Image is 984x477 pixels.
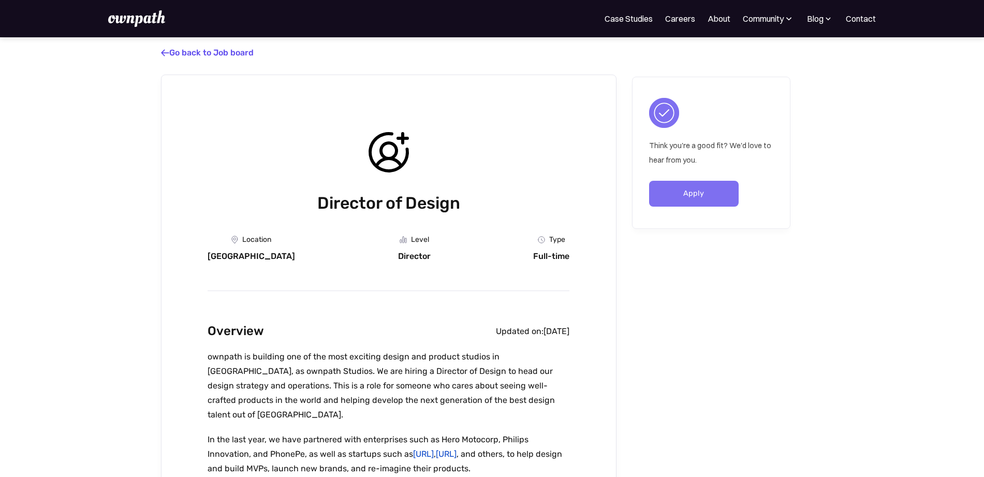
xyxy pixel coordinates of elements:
[411,236,429,244] div: Level
[649,181,739,207] a: Apply
[807,12,824,25] div: Blog
[208,350,569,422] p: ownpath is building one of the most exciting design and product studios in [GEOGRAPHIC_DATA], as ...
[806,12,833,25] div: Blog
[665,12,695,25] a: Careers
[544,326,569,337] div: [DATE]
[436,449,457,459] a: [URL]
[538,236,545,243] img: Clock Icon - Job Board X Webflow Template
[208,191,569,215] h1: Director of Design
[708,12,730,25] a: About
[846,12,876,25] a: Contact
[649,138,773,167] p: Think you're a good fit? We'd love to hear from you.
[400,236,407,243] img: Graph Icon - Job Board X Webflow Template
[242,236,271,244] div: Location
[231,236,238,244] img: Location Icon - Job Board X Webflow Template
[161,48,169,58] span: 
[743,12,794,25] div: Community
[208,432,569,476] p: In the last year, we have partnered with enterprises such as Hero Motocorp, Philips Innovation, a...
[208,321,264,341] h2: Overview
[549,236,565,244] div: Type
[605,12,653,25] a: Case Studies
[533,251,569,262] div: Full-time
[398,251,431,262] div: Director
[496,326,544,337] div: Updated on:
[208,251,295,262] div: [GEOGRAPHIC_DATA]
[413,449,434,459] a: [URL]
[743,12,784,25] div: Community
[161,48,254,57] a: Go back to Job board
